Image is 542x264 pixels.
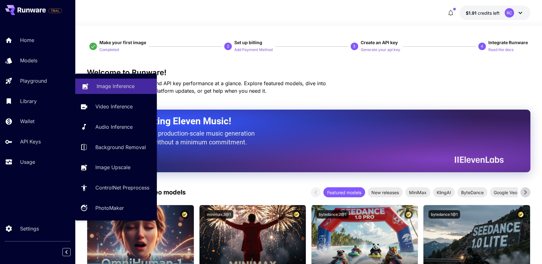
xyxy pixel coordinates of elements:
span: Featured models [323,189,365,196]
button: Certified Model – Vetted for best performance and includes a commercial license. [292,210,301,219]
a: Image Upscale [75,160,157,175]
button: $1.9127 [460,6,530,20]
a: ControlNet Preprocess [75,180,157,195]
p: Read the docs [488,47,513,53]
span: Google Veo [490,189,521,196]
div: Collapse sidebar [67,246,75,258]
span: Create an API key [361,40,398,45]
button: Certified Model – Vetted for best performance and includes a commercial license. [404,210,413,219]
p: Add Payment Method [234,47,273,53]
a: Background Removal [75,139,157,155]
div: RC [505,8,514,18]
p: Library [20,97,37,105]
button: Certified Model – Vetted for best performance and includes a commercial license. [517,210,525,219]
a: Image Inference [75,79,157,94]
p: Image Upscale [95,163,130,171]
p: Audio Inference [95,123,133,131]
span: Add your payment card to enable full platform functionality. [48,7,62,14]
h2: Now Supporting Eleven Music! [103,115,499,127]
span: Make your first image [99,40,146,45]
button: bytedance:1@1 [428,210,460,219]
button: Certified Model – Vetted for best performance and includes a commercial license. [180,210,189,219]
h3: Welcome to Runware! [87,68,530,77]
p: 4 [481,44,483,49]
span: Integrate Runware [488,40,528,45]
span: TRIAL [49,8,62,13]
a: PhotoMaker [75,200,157,216]
p: Models [20,57,37,64]
a: Audio Inference [75,119,157,135]
span: Check out your usage stats and API key performance at a glance. Explore featured models, dive int... [87,80,326,94]
span: credits left [478,10,500,16]
p: 2 [227,44,229,49]
p: Wallet [20,117,35,125]
p: Settings [20,225,39,232]
span: $1.91 [466,10,478,16]
p: Home [20,36,34,44]
div: $1.9127 [466,10,500,16]
button: minimax:3@1 [205,210,233,219]
button: bytedance:2@1 [316,210,349,219]
button: Collapse sidebar [62,248,71,256]
p: Image Inference [97,82,135,90]
span: New releases [368,189,403,196]
p: 3 [353,44,355,49]
a: Video Inference [75,99,157,114]
p: API Keys [20,138,41,145]
p: Generate your api key [361,47,400,53]
p: Video Inference [95,103,133,110]
span: KlingAI [433,189,455,196]
span: MiniMax [405,189,430,196]
p: PhotoMaker [95,204,124,212]
p: The only way to get production-scale music generation from Eleven Labs without a minimum commitment. [103,129,259,147]
span: ByteDance [457,189,487,196]
span: Set up billing [234,40,262,45]
p: Completed [99,47,119,53]
p: Usage [20,158,35,166]
p: Playground [20,77,47,85]
p: ControlNet Preprocess [95,184,149,191]
p: Background Removal [95,143,146,151]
